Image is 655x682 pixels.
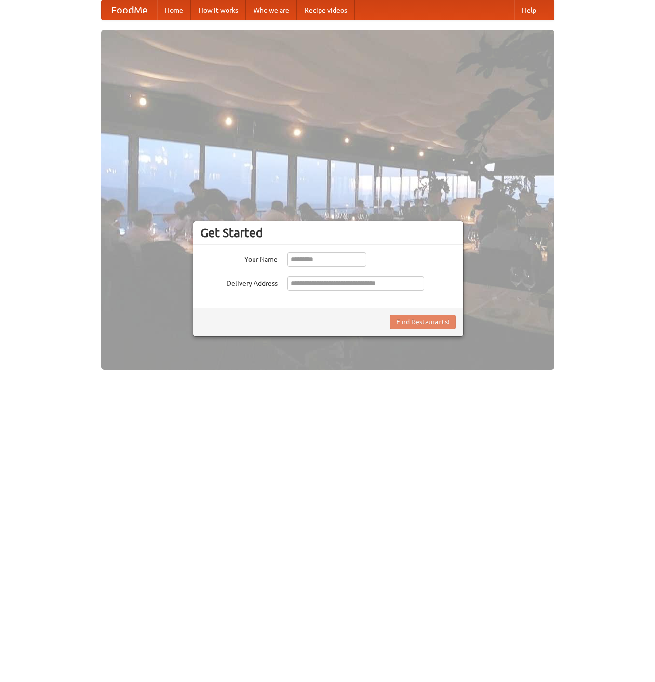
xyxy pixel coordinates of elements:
[201,276,278,288] label: Delivery Address
[390,315,456,329] button: Find Restaurants!
[201,252,278,264] label: Your Name
[157,0,191,20] a: Home
[246,0,297,20] a: Who we are
[297,0,355,20] a: Recipe videos
[201,226,456,240] h3: Get Started
[191,0,246,20] a: How it works
[102,0,157,20] a: FoodMe
[514,0,544,20] a: Help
